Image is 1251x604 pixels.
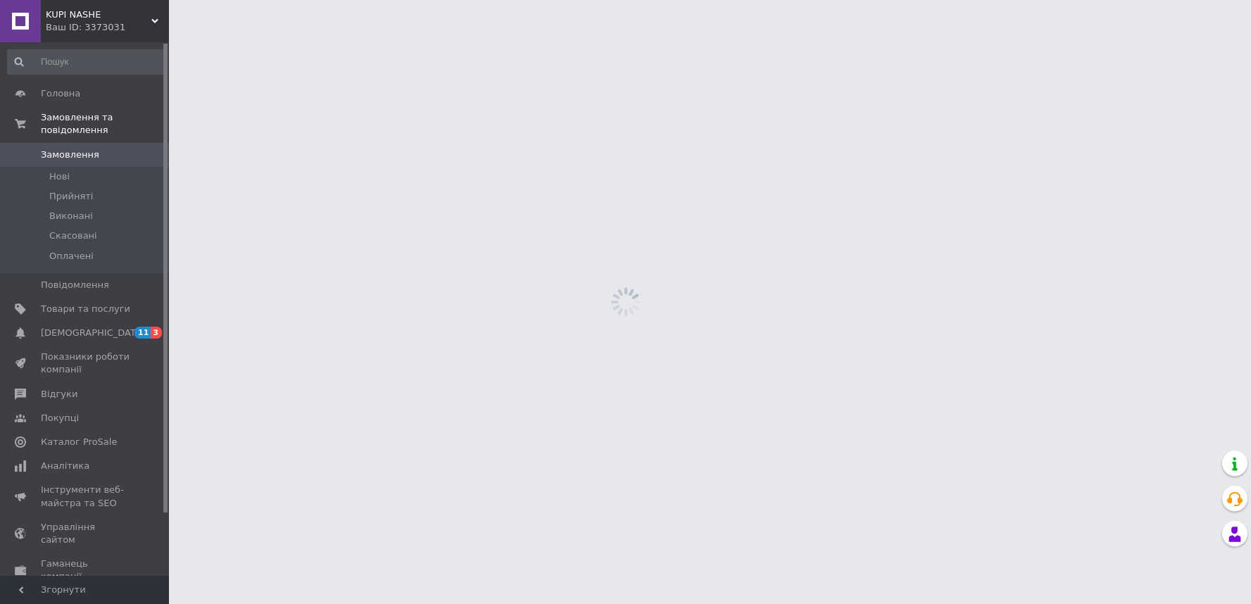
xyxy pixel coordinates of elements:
span: Показники роботи компанії [41,351,130,376]
span: Замовлення та повідомлення [41,111,169,137]
span: Головна [41,87,80,100]
span: Оплачені [49,250,94,263]
span: Управління сайтом [41,521,130,546]
span: Інструменти веб-майстра та SEO [41,484,130,509]
span: 11 [134,327,151,339]
span: KUPI NASHE [46,8,151,21]
span: Замовлення [41,149,99,161]
span: Скасовані [49,229,97,242]
span: [DEMOGRAPHIC_DATA] [41,327,145,339]
span: Покупці [41,412,79,424]
span: 3 [151,327,162,339]
span: Аналітика [41,460,89,472]
span: Відгуки [41,388,77,401]
span: Нові [49,170,70,183]
span: Прийняті [49,190,93,203]
span: Товари та послуги [41,303,130,315]
input: Пошук [7,49,166,75]
div: Ваш ID: 3373031 [46,21,169,34]
span: Виконані [49,210,93,222]
span: Повідомлення [41,279,109,291]
span: Каталог ProSale [41,436,117,448]
span: Гаманець компанії [41,558,130,583]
